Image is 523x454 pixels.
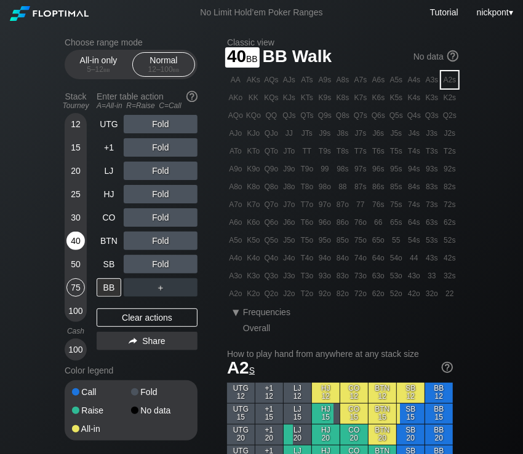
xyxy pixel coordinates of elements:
[97,138,121,157] div: +1
[124,255,198,273] div: Fold
[423,125,441,142] div: J3s
[340,383,368,403] div: CO 12
[131,406,190,415] div: No data
[425,425,453,445] div: BB 20
[340,425,368,445] div: CO 20
[369,404,396,424] div: BTN 15
[261,47,334,68] span: BB Walk
[441,285,458,302] div: 22
[425,383,453,403] div: BB 12
[423,178,441,195] div: 83s
[227,232,244,249] div: A5o
[10,6,89,21] img: Floptimal logo
[369,425,396,445] div: BTN 20
[441,125,458,142] div: J2s
[405,125,423,142] div: J4s
[249,362,255,376] span: s
[227,404,255,424] div: UTG 15
[298,71,316,88] div: ATs
[182,7,341,20] div: No Limit Hold’em Poker Ranges
[124,162,198,180] div: Fold
[316,71,333,88] div: A9s
[225,47,260,68] span: 40
[352,196,369,213] div: 77
[316,160,333,178] div: 99
[227,160,244,178] div: A9o
[263,160,280,178] div: Q9o
[388,160,405,178] div: 95s
[441,71,458,88] div: A2s
[298,143,316,160] div: TT
[124,232,198,250] div: Fold
[281,160,298,178] div: J9o
[281,107,298,124] div: QJs
[298,232,316,249] div: T5o
[441,249,458,267] div: 42s
[441,196,458,213] div: 72s
[334,249,351,267] div: 84o
[227,89,244,106] div: AKo
[245,160,262,178] div: K9o
[245,107,262,124] div: KQo
[135,53,192,76] div: Normal
[129,338,137,345] img: share.864f2f62.svg
[185,90,199,103] img: help.32db89a4.svg
[281,214,298,231] div: J6o
[227,285,244,302] div: A2o
[370,107,387,124] div: Q6s
[405,89,423,106] div: K4s
[312,425,340,445] div: HJ 20
[370,249,387,267] div: 64o
[245,196,262,213] div: K7o
[263,214,280,231] div: Q6o
[298,214,316,231] div: T6o
[60,327,92,335] div: Cash
[352,89,369,106] div: K7s
[405,249,423,267] div: 44
[263,107,280,124] div: QQ
[73,65,124,74] div: 5 – 12
[66,255,85,273] div: 50
[423,249,441,267] div: 43s
[245,285,262,302] div: K2o
[124,138,198,157] div: Fold
[446,49,460,63] img: help.32db89a4.svg
[298,178,316,195] div: T8o
[263,143,280,160] div: QTo
[405,71,423,88] div: A4s
[316,89,333,106] div: K9s
[352,125,369,142] div: J7s
[245,232,262,249] div: K5o
[388,71,405,88] div: A5s
[227,349,453,359] h2: How to play hand from anywhere at any stack size
[60,101,92,110] div: Tourney
[423,285,441,302] div: 32o
[281,232,298,249] div: J5o
[298,89,316,106] div: KTs
[227,425,255,445] div: UTG 20
[441,178,458,195] div: 82s
[97,332,198,350] div: Share
[316,125,333,142] div: J9s
[298,107,316,124] div: QTs
[263,178,280,195] div: Q8o
[352,143,369,160] div: T7s
[70,53,127,76] div: All-in only
[370,89,387,106] div: K6s
[227,107,244,124] div: AQo
[405,285,423,302] div: 42o
[298,196,316,213] div: T7o
[388,249,405,267] div: 54o
[263,71,280,88] div: AQs
[245,267,262,284] div: K3o
[423,214,441,231] div: 63s
[423,107,441,124] div: Q3s
[227,358,255,377] span: A2
[66,162,85,180] div: 20
[227,71,244,88] div: AA
[370,214,387,231] div: 66
[423,143,441,160] div: T3s
[131,388,190,396] div: Fold
[255,404,283,424] div: +1 15
[263,285,280,302] div: Q2o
